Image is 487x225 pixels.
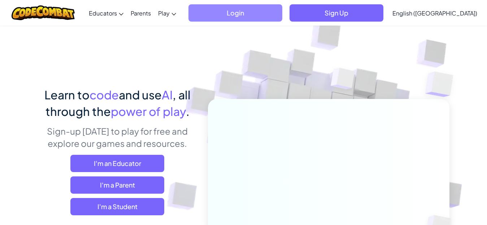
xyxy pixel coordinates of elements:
a: I'm an Educator [70,155,164,172]
span: code [90,87,119,102]
a: English ([GEOGRAPHIC_DATA]) [389,3,481,23]
button: I'm a Student [70,198,164,215]
button: Sign Up [290,4,383,22]
span: Play [158,9,170,17]
span: Learn to [44,87,90,102]
img: CodeCombat logo [12,5,75,20]
span: English ([GEOGRAPHIC_DATA]) [392,9,477,17]
span: power of play [111,104,186,118]
a: Parents [127,3,155,23]
span: and use [119,87,162,102]
a: I'm a Parent [70,176,164,194]
a: Educators [85,3,127,23]
p: Sign-up [DATE] to play for free and explore our games and resources. [38,125,197,149]
button: Login [188,4,282,22]
img: Overlap cubes [411,54,473,115]
a: Play [155,3,180,23]
img: Overlap cubes [317,54,369,107]
span: AI [162,87,173,102]
span: Educators [89,9,117,17]
span: . [186,104,190,118]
